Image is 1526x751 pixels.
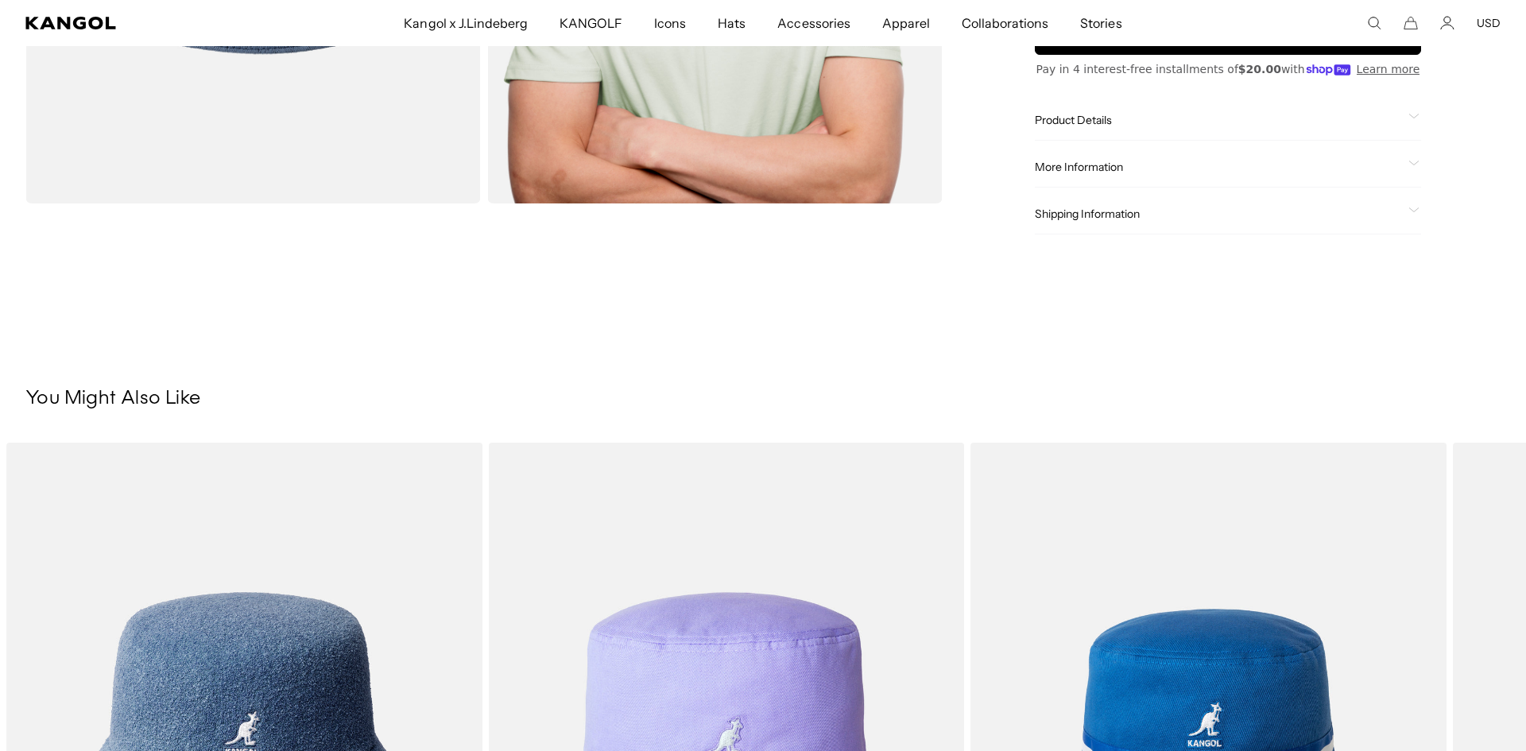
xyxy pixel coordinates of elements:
button: Cart [1404,16,1418,30]
summary: Search here [1367,16,1381,30]
span: Product Details [1035,113,1402,127]
span: More Information [1035,160,1402,174]
h3: You Might Also Like [25,387,1501,411]
a: Account [1440,16,1454,30]
button: USD [1477,16,1501,30]
span: Shipping Information [1035,207,1402,221]
a: Kangol [25,17,267,29]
